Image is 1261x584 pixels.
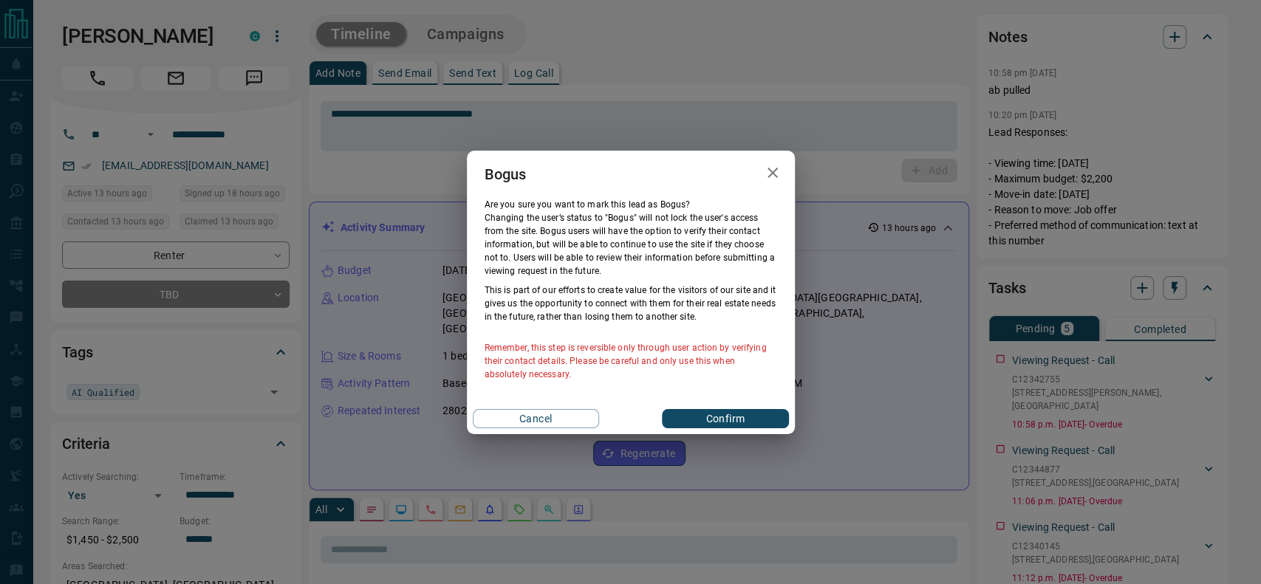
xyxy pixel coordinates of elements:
[485,341,777,381] p: Remember, this step is reversible only through user action by verifying their contact details. Pl...
[467,151,544,198] h2: Bogus
[485,284,777,323] p: This is part of our efforts to create value for the visitors of our site and it gives us the oppo...
[485,198,777,211] p: Are you sure you want to mark this lead as Bogus ?
[473,409,599,428] button: Cancel
[485,211,777,278] p: Changing the user’s status to "Bogus" will not lock the user's access from the site. Bogus users ...
[662,409,788,428] button: Confirm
